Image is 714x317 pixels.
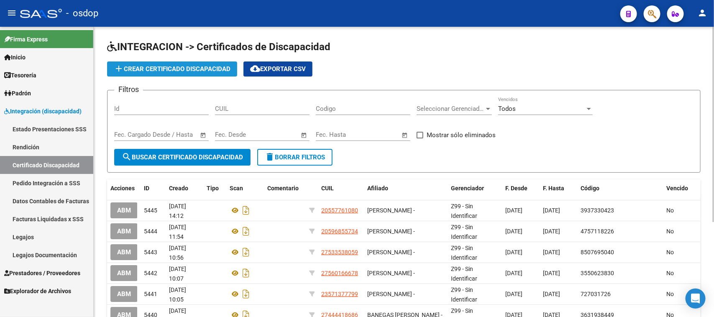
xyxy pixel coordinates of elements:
span: ID [144,185,149,192]
datatable-header-cell: CUIL [318,179,364,197]
span: Padrón [4,89,31,98]
span: Borrar Filtros [265,153,325,161]
span: 23571377799 [321,291,358,297]
span: Integración (discapacidad) [4,107,82,116]
span: Crear Certificado Discapacidad [114,65,230,73]
span: Gerenciador [451,185,484,192]
button: Borrar Filtros [257,149,333,166]
span: ABM [117,291,131,298]
span: Comentario [267,185,299,192]
span: Z99 - Sin Identificar [451,286,477,303]
span: 5445 [144,207,157,214]
span: F. Hasta [543,185,564,192]
datatable-header-cell: Comentario [264,179,306,197]
span: 5442 [144,270,157,276]
span: [DATE] [543,207,560,214]
span: 5443 [144,249,157,256]
span: Explorador de Archivos [4,286,71,296]
button: ABM [110,223,138,239]
button: Exportar CSV [243,61,312,77]
div: Open Intercom Messenger [686,289,706,309]
datatable-header-cell: Código [577,179,663,197]
span: Código [581,185,599,192]
span: CUIL [321,185,334,192]
span: Z99 - Sin Identificar [451,203,477,219]
i: Descargar documento [241,266,251,280]
i: Descargar documento [241,204,251,217]
span: ABM [117,228,131,235]
span: INTEGRACION -> Certificados de Discapacidad [107,41,330,53]
span: Prestadores / Proveedores [4,268,80,278]
i: Descargar documento [241,287,251,301]
button: ABM [110,286,138,302]
span: Seleccionar Gerenciador [417,105,484,112]
span: [DATE] [505,291,522,297]
mat-icon: search [122,152,132,162]
button: ABM [110,202,138,218]
datatable-header-cell: Vencido [663,179,701,197]
span: [DATE] [543,228,560,235]
button: ABM [110,244,138,260]
h3: Filtros [114,84,143,95]
mat-icon: add [114,64,124,74]
datatable-header-cell: Gerenciador [448,179,502,197]
span: 20557761080 [321,207,358,214]
span: No [666,270,674,276]
button: Open calendar [299,130,309,140]
span: Scan [230,185,243,192]
span: ABM [117,207,131,215]
span: [DATE] [543,291,560,297]
i: Descargar documento [241,245,251,259]
input: Fecha inicio [114,131,148,138]
input: Fecha fin [156,131,196,138]
datatable-header-cell: F. Hasta [540,179,577,197]
span: [DATE] [505,270,522,276]
span: Afiliado [367,185,388,192]
span: No [666,207,674,214]
button: Crear Certificado Discapacidad [107,61,237,77]
datatable-header-cell: Creado [166,179,203,197]
span: ABM [117,249,131,256]
button: ABM [110,265,138,281]
mat-icon: menu [7,8,17,18]
span: Todos [498,105,516,112]
datatable-header-cell: Acciones [107,179,141,197]
input: Fecha inicio [215,131,249,138]
input: Fecha fin [256,131,297,138]
span: [DATE] 10:07 [169,266,186,282]
span: 3550623830 [581,270,614,276]
span: [DATE] [543,270,560,276]
span: [PERSON_NAME] - [367,207,415,214]
datatable-header-cell: F. Desde [502,179,540,197]
span: F. Desde [505,185,527,192]
span: 5441 [144,291,157,297]
mat-icon: person [697,8,707,18]
span: 4757118226 [581,228,614,235]
span: 5444 [144,228,157,235]
span: Inicio [4,53,26,62]
button: Open calendar [199,130,208,140]
span: 727031726 [581,291,611,297]
input: Fecha inicio [316,131,350,138]
span: 27533538059 [321,249,358,256]
span: [DATE] 14:12 [169,203,186,219]
span: [PERSON_NAME] - [367,291,415,297]
span: [DATE] 10:56 [169,245,186,261]
span: Z99 - Sin Identificar [451,245,477,261]
span: Creado [169,185,188,192]
span: No [666,228,674,235]
span: [DATE] [505,228,522,235]
span: Z99 - Sin Identificar [451,266,477,282]
span: Tipo [207,185,219,192]
span: [PERSON_NAME] - [367,270,415,276]
span: No [666,291,674,297]
span: [DATE] [543,249,560,256]
span: 3937330423 [581,207,614,214]
button: Buscar Certificado Discapacidad [114,149,251,166]
span: Vencido [666,185,688,192]
span: Mostrar sólo eliminados [427,130,496,140]
datatable-header-cell: ID [141,179,166,197]
span: [DATE] 10:05 [169,286,186,303]
span: 8507695040 [581,249,614,256]
span: [PERSON_NAME] - [367,249,415,256]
